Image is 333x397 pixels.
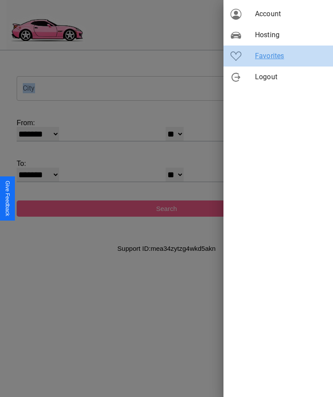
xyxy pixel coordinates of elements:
[223,46,333,67] div: Favorites
[223,25,333,46] div: Hosting
[255,9,326,19] span: Account
[255,30,326,40] span: Hosting
[255,72,326,82] span: Logout
[223,67,333,88] div: Logout
[4,181,11,216] div: Give Feedback
[255,51,326,61] span: Favorites
[223,4,333,25] div: Account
